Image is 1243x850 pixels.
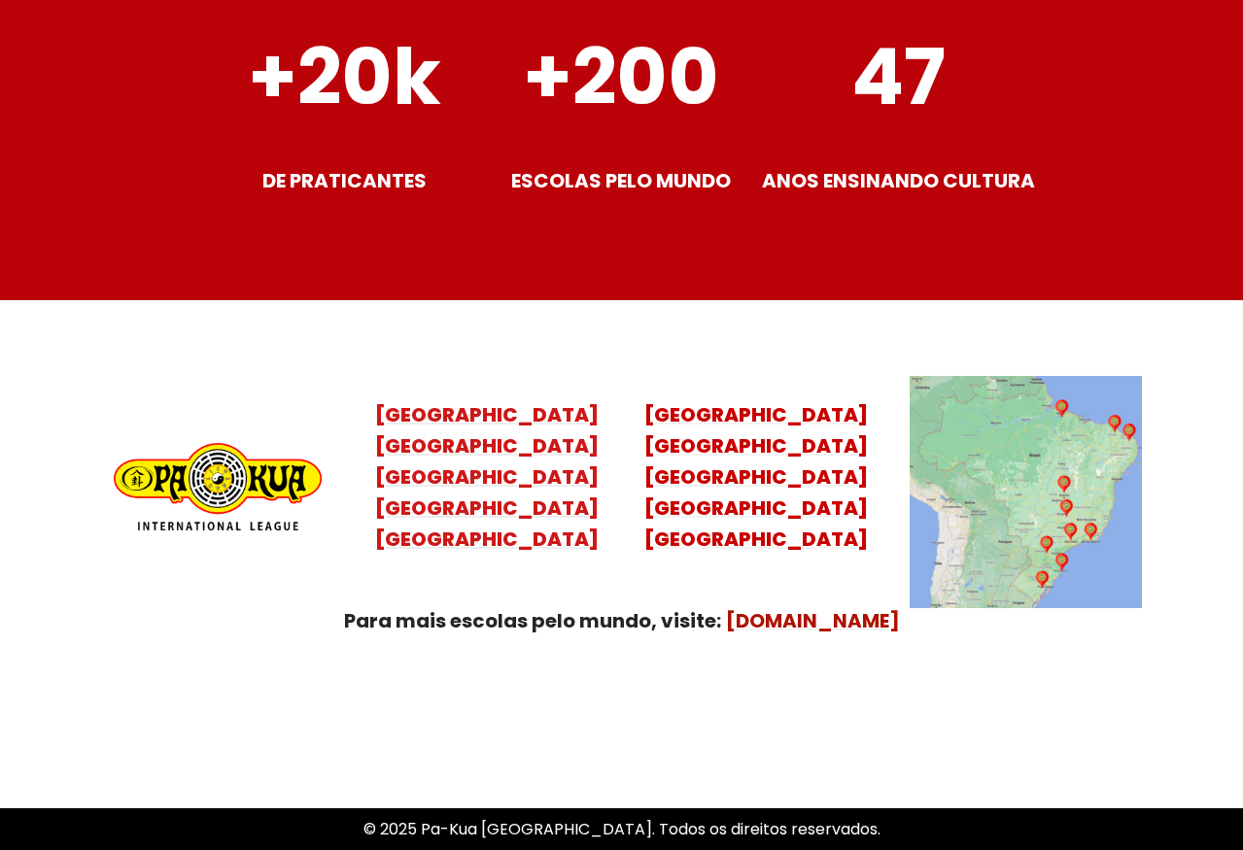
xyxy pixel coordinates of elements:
a: [GEOGRAPHIC_DATA][GEOGRAPHIC_DATA][GEOGRAPHIC_DATA][GEOGRAPHIC_DATA][GEOGRAPHIC_DATA] [644,401,868,553]
strong: +20k [248,22,441,131]
strong: 47 [851,22,946,131]
mark: [GEOGRAPHIC_DATA] [GEOGRAPHIC_DATA] [644,401,868,459]
strong: DE PRATICANTES [262,167,427,194]
strong: ANOS ENSINANDO CULTURA [762,167,1035,194]
a: [DOMAIN_NAME] [726,607,900,634]
a: [GEOGRAPHIC_DATA][GEOGRAPHIC_DATA][GEOGRAPHIC_DATA][GEOGRAPHIC_DATA][GEOGRAPHIC_DATA] [375,401,599,553]
mark: [GEOGRAPHIC_DATA] [375,401,599,428]
p: © 2025 Pa-Kua [GEOGRAPHIC_DATA]. Todos os direitos reservados. [68,816,1176,842]
strong: +200 [523,22,719,131]
p: Uma Escola de conhecimentos orientais para toda a família. Foco, habilidade concentração, conquis... [68,730,1176,782]
strong: Para mais escolas pelo mundo, visite: [344,607,721,634]
mark: [GEOGRAPHIC_DATA] [GEOGRAPHIC_DATA] [GEOGRAPHIC_DATA] [GEOGRAPHIC_DATA] [375,432,599,553]
strong: ESCOLAS PELO MUNDO [511,167,731,194]
mark: [GEOGRAPHIC_DATA] [GEOGRAPHIC_DATA] [GEOGRAPHIC_DATA] [644,463,868,553]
